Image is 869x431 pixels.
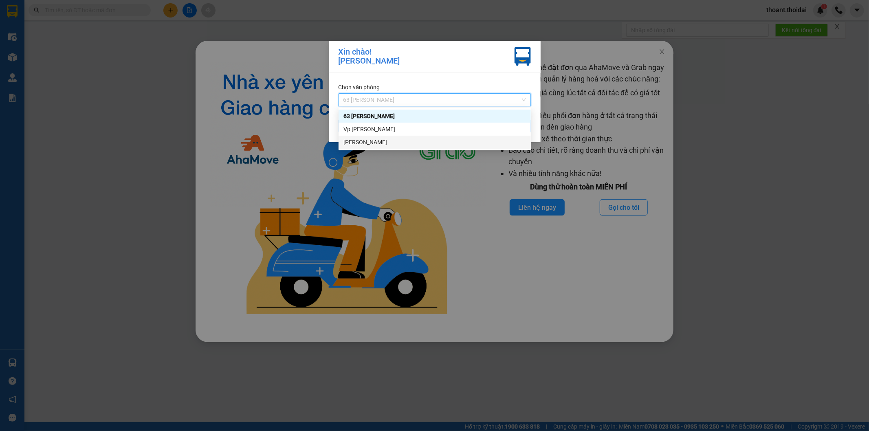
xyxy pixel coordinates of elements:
img: vxr-icon [515,47,531,66]
div: Vp [PERSON_NAME] [343,125,526,134]
span: 63 Trần Quang Tặng [343,94,526,106]
div: Vp Lê Hoàn [339,123,531,136]
div: 63 Trần Quang Tặng [339,110,531,123]
div: Xin chào! [PERSON_NAME] [339,47,400,66]
div: Chọn văn phòng [339,83,531,92]
div: Lý Nhân [339,136,531,149]
div: [PERSON_NAME] [343,138,526,147]
div: 63 [PERSON_NAME] [343,112,526,121]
